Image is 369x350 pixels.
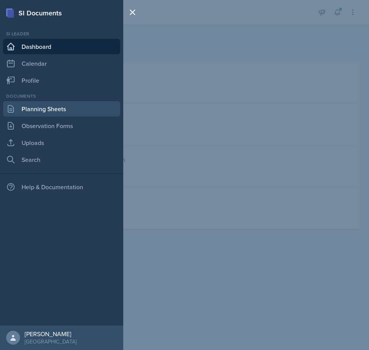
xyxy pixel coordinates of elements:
[3,30,120,37] div: Si leader
[3,152,120,167] a: Search
[3,101,120,117] a: Planning Sheets
[3,118,120,133] a: Observation Forms
[25,338,77,345] div: [GEOGRAPHIC_DATA]
[3,135,120,150] a: Uploads
[3,39,120,54] a: Dashboard
[3,93,120,100] div: Documents
[3,73,120,88] a: Profile
[3,56,120,71] a: Calendar
[25,330,77,338] div: [PERSON_NAME]
[3,179,120,195] div: Help & Documentation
